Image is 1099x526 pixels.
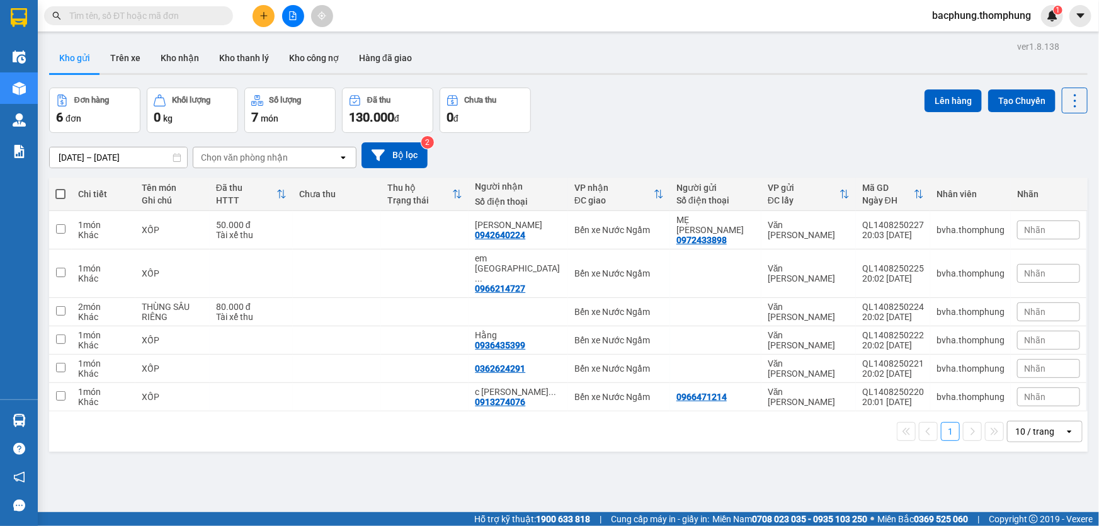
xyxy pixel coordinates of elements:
div: bvha.thomphung [937,268,1005,278]
span: đ [453,113,458,123]
span: Hỗ trợ kỹ thuật: [474,512,590,526]
span: Cung cấp máy in - giấy in: [611,512,709,526]
div: Ghi chú [142,195,203,205]
span: aim [317,11,326,20]
span: kg [163,113,173,123]
div: 20:02 [DATE] [862,340,924,350]
div: 10 / trang [1015,425,1054,438]
svg: open [1064,426,1074,437]
div: 0936435399 [475,340,525,350]
button: Khối lượng0kg [147,88,238,133]
div: Số điện thoại [676,195,755,205]
button: plus [253,5,275,27]
span: ... [549,387,556,397]
button: caret-down [1069,5,1091,27]
div: Nhân viên [937,189,1005,199]
div: Văn [PERSON_NAME] [768,220,850,240]
sup: 2 [421,136,434,149]
div: 0913274076 [475,397,525,407]
div: Văn [PERSON_NAME] [768,330,850,350]
img: solution-icon [13,145,26,158]
div: Người gửi [676,183,755,193]
img: icon-new-feature [1047,10,1058,21]
div: Bến xe Nước Ngầm [574,268,664,278]
div: bvha.thomphung [937,225,1005,235]
div: Ngày ĐH [862,195,914,205]
div: XỐP [142,363,203,374]
div: Bến xe Nước Ngầm [574,335,664,345]
div: 50.000 đ [216,220,287,230]
div: bvha.thomphung [937,392,1005,402]
div: Bến xe Nước Ngầm [574,225,664,235]
span: đ [394,113,399,123]
span: món [261,113,278,123]
img: warehouse-icon [13,414,26,427]
div: Mã GD [862,183,914,193]
span: đơn [65,113,81,123]
span: 1 [1056,6,1060,14]
button: Kho nhận [151,43,209,73]
div: Bến xe Nước Ngầm [574,363,664,374]
div: XỐP [142,392,203,402]
span: ... [475,273,482,283]
div: Khối lượng [172,96,210,105]
div: Tài xế thu [216,230,287,240]
div: 0966214727 [475,283,525,294]
div: Số điện thoại [475,197,562,207]
div: Khác [78,340,129,350]
div: Bến xe Nước Ngầm [574,392,664,402]
div: Văn [PERSON_NAME] [768,302,850,322]
div: 0966471214 [676,392,727,402]
div: QL1408250227 [862,220,924,230]
button: Hàng đã giao [349,43,422,73]
span: Nhãn [1024,392,1045,402]
button: aim [311,5,333,27]
div: em vân BẮC GIANG [475,253,562,283]
div: XỐP [142,225,203,235]
strong: 1900 633 818 [536,514,590,524]
th: Toggle SortBy [856,178,930,211]
sup: 1 [1054,6,1062,14]
div: 1 món [78,358,129,369]
div: Đơn hàng [74,96,109,105]
button: Lên hàng [925,89,982,112]
div: Hằng [475,330,562,340]
div: c nhàn NHỜ SHIP [475,387,562,397]
div: 1 món [78,220,129,230]
div: 0362624291 [475,363,525,374]
th: Toggle SortBy [568,178,670,211]
button: Chưa thu0đ [440,88,531,133]
div: Trạng thái [387,195,453,205]
img: warehouse-icon [13,50,26,64]
span: search [52,11,61,20]
span: 0 [154,110,161,125]
div: Nhãn [1017,189,1080,199]
div: Văn [PERSON_NAME] [768,263,850,283]
span: Nhãn [1024,363,1045,374]
div: 1 món [78,330,129,340]
strong: 0708 023 035 - 0935 103 250 [752,514,867,524]
span: caret-down [1075,10,1086,21]
div: ĐC giao [574,195,654,205]
button: Tạo Chuyến [988,89,1056,112]
div: QL1408250220 [862,387,924,397]
span: Miền Bắc [877,512,968,526]
svg: open [338,152,348,163]
div: Văn [PERSON_NAME] [768,358,850,379]
div: 20:01 [DATE] [862,397,924,407]
div: 1 món [78,263,129,273]
div: Khác [78,397,129,407]
div: QL1408250221 [862,358,924,369]
div: XỐP [142,268,203,278]
span: Nhãn [1024,268,1045,278]
div: Văn [PERSON_NAME] [768,387,850,407]
div: Khác [78,369,129,379]
span: notification [13,471,25,483]
div: Thu hộ [387,183,453,193]
div: bvha.thomphung [937,363,1005,374]
th: Toggle SortBy [381,178,469,211]
div: Tài xế thu [216,312,287,322]
div: ĐC lấy [768,195,840,205]
span: question-circle [13,443,25,455]
button: Số lượng7món [244,88,336,133]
